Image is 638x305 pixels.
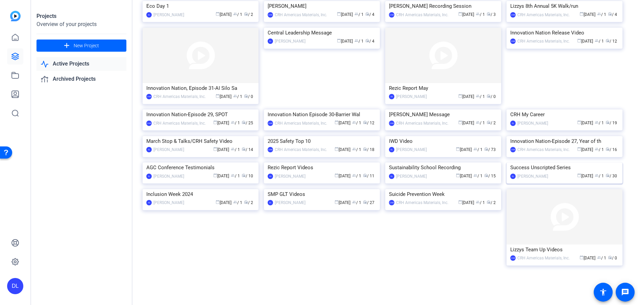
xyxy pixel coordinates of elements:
[36,20,126,28] div: Overview of your projects
[606,39,617,44] span: / 12
[473,174,483,178] span: / 1
[153,173,184,180] div: [PERSON_NAME]
[153,146,184,153] div: [PERSON_NAME]
[595,173,599,177] span: group
[275,173,305,180] div: [PERSON_NAME]
[275,199,305,206] div: [PERSON_NAME]
[473,147,483,152] span: / 1
[363,147,374,152] span: / 18
[389,136,497,146] div: IWD Video
[389,200,394,205] div: CAMI
[595,120,599,124] span: group
[216,12,231,17] span: [DATE]
[231,121,240,125] span: / 1
[275,11,327,18] div: CRH Americas Materials, Inc.
[517,120,548,127] div: [PERSON_NAME]
[487,200,491,204] span: radio
[595,147,604,152] span: / 1
[606,147,617,152] span: / 16
[606,39,610,43] span: radio
[354,39,364,44] span: / 1
[487,12,496,17] span: / 3
[213,120,217,124] span: calendar_today
[456,147,472,152] span: [DATE]
[577,147,581,151] span: calendar_today
[233,12,242,17] span: / 1
[456,147,460,151] span: calendar_today
[231,174,240,178] span: / 1
[476,12,485,17] span: / 1
[213,147,229,152] span: [DATE]
[268,121,273,126] div: CAMI
[335,121,350,125] span: [DATE]
[146,12,152,18] div: DL
[580,256,595,260] span: [DATE]
[484,174,496,178] span: / 15
[146,147,152,152] div: DL
[365,12,374,17] span: / 4
[476,12,480,16] span: group
[363,147,367,151] span: radio
[242,121,253,125] span: / 25
[268,28,376,38] div: Central Leadership Message
[597,12,606,17] span: / 1
[365,39,374,44] span: / 4
[484,147,488,151] span: radio
[396,199,448,206] div: CRH Americas Materials, Inc.
[389,94,394,99] div: AS
[599,288,607,296] mat-icon: accessibility
[458,120,462,124] span: calendar_today
[7,278,23,294] div: DL
[608,255,612,259] span: radio
[580,12,584,16] span: calendar_today
[63,42,71,50] mat-icon: add
[476,200,485,205] span: / 1
[580,12,595,17] span: [DATE]
[389,12,394,18] div: CAMI
[458,12,462,16] span: calendar_today
[363,200,367,204] span: radio
[510,12,516,18] div: CAMI
[10,11,21,21] img: blue-gradient.svg
[456,174,472,178] span: [DATE]
[621,288,629,296] mat-icon: message
[268,109,376,120] div: Innovation Nation Episode 30-Barrier Wal
[606,174,617,178] span: / 30
[389,189,497,199] div: Suicide Prevention Week
[242,174,253,178] span: / 10
[396,11,448,18] div: CRH Americas Materials, Inc.
[268,1,376,11] div: [PERSON_NAME]
[608,12,612,16] span: radio
[36,40,126,52] button: New Project
[268,39,273,44] div: DL
[352,200,361,205] span: / 1
[146,83,255,93] div: Innovation Nation, Episode 31-AI Silo Sa
[458,94,462,98] span: calendar_today
[36,12,126,20] div: Projects
[242,120,246,124] span: radio
[231,120,235,124] span: group
[487,200,496,205] span: / 2
[231,147,235,151] span: group
[595,39,604,44] span: / 1
[153,11,184,18] div: [PERSON_NAME]
[146,189,255,199] div: Inclusion Week 2024
[244,94,248,98] span: radio
[354,39,359,43] span: group
[335,173,339,177] span: calendar_today
[606,121,617,125] span: / 19
[146,1,255,11] div: Eco Day 1
[146,162,255,173] div: AGC Conference Testimonials
[606,147,610,151] span: radio
[36,72,126,86] a: Archived Projects
[335,200,339,204] span: calendar_today
[389,121,394,126] div: CAMI
[458,200,462,204] span: calendar_today
[389,174,394,179] div: DL
[153,199,184,206] div: [PERSON_NAME]
[458,12,474,17] span: [DATE]
[213,147,217,151] span: calendar_today
[146,136,255,146] div: March Stop & Talks/CRH Safety Video
[389,83,497,93] div: Rezic Report May
[352,200,356,204] span: group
